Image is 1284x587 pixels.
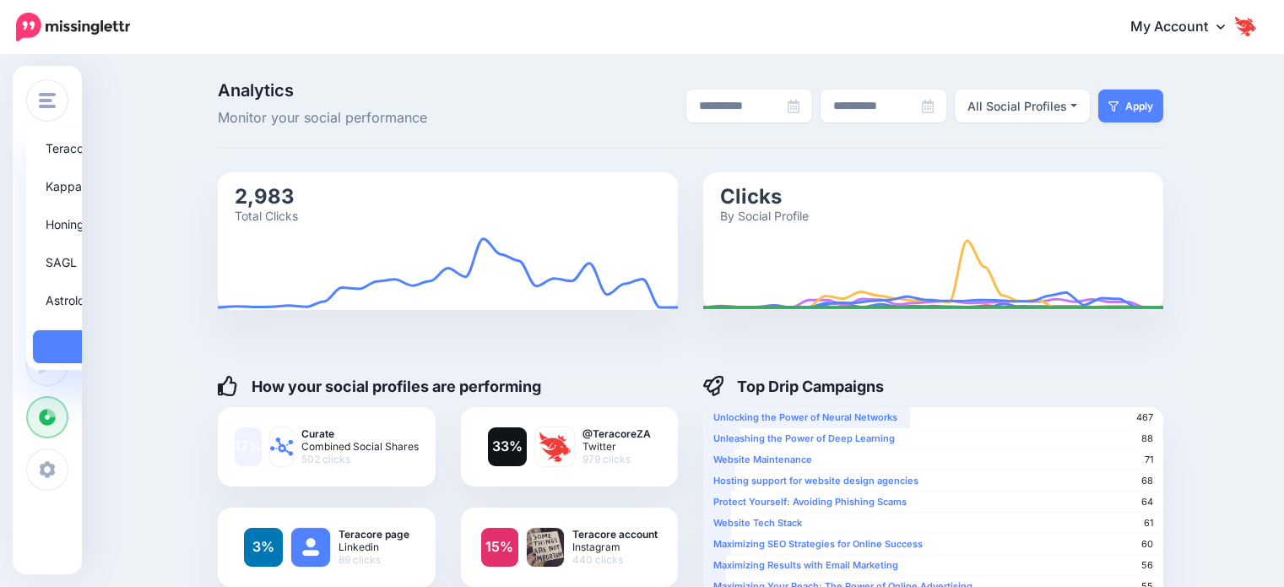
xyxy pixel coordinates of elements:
a: Add Workspace [33,330,229,363]
span: 71 [1145,454,1153,466]
a: SAGL [33,246,229,279]
span: 979 clicks [582,453,651,465]
span: 60 [1141,538,1153,551]
span: Twitter [582,440,651,453]
text: By Social Profile [720,208,809,222]
span: Instagram [572,541,658,553]
a: My Account [1113,7,1259,48]
b: Protect Yourself: Avoiding Phishing Scams [713,496,907,508]
span: 56 [1141,559,1153,572]
b: Hosting support for website design agencies [713,475,918,486]
b: @TeracoreZA [582,427,651,440]
b: Teracore account [572,528,658,541]
span: 89 clicks [339,553,409,566]
b: Maximizing SEO Strategies for Online Success [713,538,923,550]
a: Honingcraft [33,208,229,241]
a: Teracore [33,132,229,165]
h4: How your social profiles are performing [218,376,541,396]
span: Combined Social Shares [301,440,419,453]
text: Total Clicks [235,208,298,222]
span: Monitor your social performance [218,107,516,129]
b: Unleashing the Power of Deep Learning [713,432,895,444]
b: Unlocking the Power of Neural Networks [713,411,897,423]
img: I-HudfTB-88570.jpg [535,427,574,466]
button: All Social Profiles [955,90,1090,122]
a: 33% [488,427,527,466]
b: Curate [301,427,419,440]
a: Kappa Engineering [33,170,229,203]
span: 68 [1141,475,1153,487]
span: 61 [1144,517,1153,530]
a: 3% [244,528,283,567]
text: Clicks [720,183,782,208]
img: user_default_image.png [291,528,330,567]
a: 15% [481,528,518,567]
a: 17% [235,427,262,466]
b: Website Maintenance [713,454,812,465]
span: 467 [1136,411,1153,424]
text: 2,983 [235,183,295,208]
span: 440 clicks [572,553,658,566]
button: Apply [1098,90,1163,122]
b: Website Tech Stack [713,517,802,529]
img: .png-82458 [527,528,564,567]
div: All Social Profiles [967,96,1067,117]
img: menu.png [39,93,56,108]
span: Linkedin [339,541,409,553]
span: Analytics [218,82,516,99]
span: 502 clicks [301,453,419,465]
img: Missinglettr [16,13,130,41]
span: 88 [1141,432,1153,445]
h4: Top Drip Campaigns [703,376,884,396]
b: Maximizing Results with Email Marketing [713,559,898,571]
a: Astrology SA [33,284,229,317]
span: 64 [1141,496,1153,508]
b: Teracore page [339,528,409,541]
